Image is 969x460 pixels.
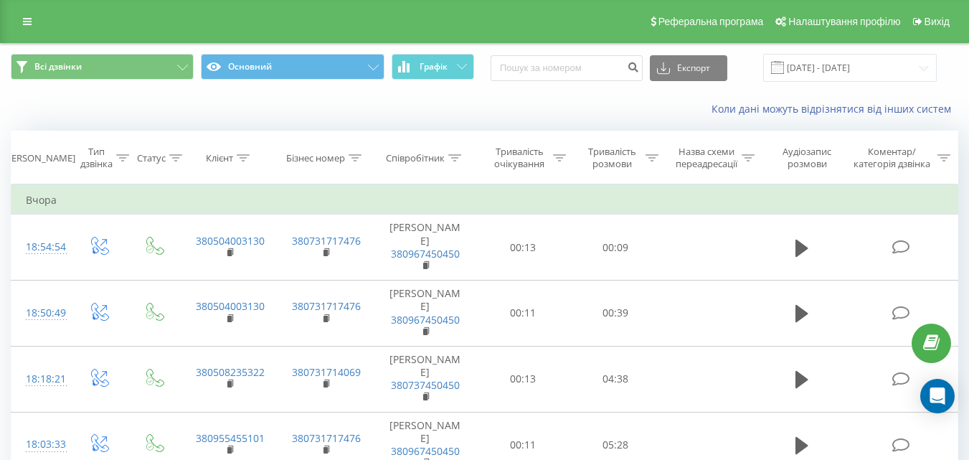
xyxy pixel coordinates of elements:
[196,365,265,379] a: 380508235322
[920,379,955,413] div: Open Intercom Messenger
[582,146,642,170] div: Тривалість розмови
[391,444,460,458] a: 380967450450
[650,55,727,81] button: Експорт
[292,365,361,379] a: 380731714069
[26,431,56,459] div: 18:03:33
[477,281,569,347] td: 00:11
[569,281,662,347] td: 00:39
[34,61,82,72] span: Всі дзвінки
[491,55,643,81] input: Пошук за номером
[196,299,265,313] a: 380504003130
[26,299,56,327] div: 18:50:49
[11,186,958,215] td: Вчора
[3,152,75,164] div: [PERSON_NAME]
[569,346,662,412] td: 04:38
[206,152,233,164] div: Клієнт
[374,346,477,412] td: [PERSON_NAME]
[788,16,900,27] span: Налаштування профілю
[392,54,474,80] button: Графік
[137,152,166,164] div: Статус
[201,54,384,80] button: Основний
[771,146,843,170] div: Аудіозапис розмови
[712,102,958,116] a: Коли дані можуть відрізнятися вiд інших систем
[391,313,460,327] a: 380967450450
[850,146,934,170] div: Коментар/категорія дзвінка
[80,146,113,170] div: Тип дзвінка
[292,299,361,313] a: 380731717476
[26,365,56,393] div: 18:18:21
[675,146,738,170] div: Назва схеми переадресації
[292,234,361,248] a: 380731717476
[477,346,569,412] td: 00:13
[925,16,950,27] span: Вихід
[569,215,662,281] td: 00:09
[374,281,477,347] td: [PERSON_NAME]
[420,62,448,72] span: Графік
[658,16,764,27] span: Реферальна програма
[391,378,460,392] a: 380737450450
[286,152,345,164] div: Бізнес номер
[292,431,361,445] a: 380731717476
[196,431,265,445] a: 380955455101
[11,54,194,80] button: Всі дзвінки
[26,233,56,261] div: 18:54:54
[490,146,549,170] div: Тривалість очікування
[374,215,477,281] td: [PERSON_NAME]
[196,234,265,248] a: 380504003130
[391,247,460,260] a: 380967450450
[386,152,445,164] div: Співробітник
[477,215,569,281] td: 00:13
